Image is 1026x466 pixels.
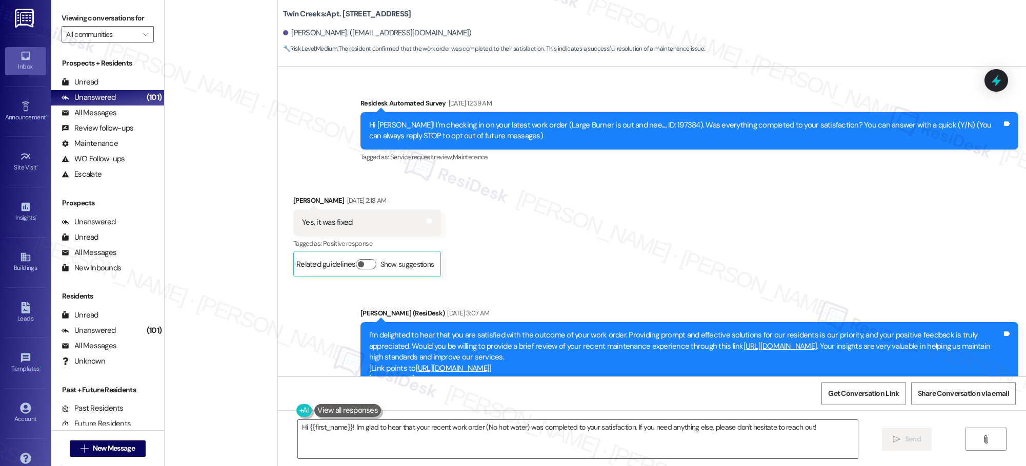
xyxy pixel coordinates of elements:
[143,30,148,38] i: 
[62,341,116,351] div: All Messages
[453,153,488,161] span: Maintenance
[293,195,441,209] div: [PERSON_NAME]
[81,444,88,453] i: 
[302,217,352,228] div: Yes, it was fixed
[62,169,102,180] div: Escalate
[821,382,906,405] button: Get Conversation Link
[37,162,38,170] span: •
[51,58,164,69] div: Prospects + Residents
[345,195,387,206] div: [DATE] 2:18 AM
[743,341,817,351] a: [URL][DOMAIN_NAME]
[62,77,98,88] div: Unread
[905,434,921,444] span: Send
[416,363,490,373] a: [URL][DOMAIN_NAME]
[62,92,116,103] div: Unanswered
[5,47,46,75] a: Inbox
[283,45,337,53] strong: 🔧 Risk Level: Medium
[39,364,41,371] span: •
[62,356,105,367] div: Unknown
[51,291,164,302] div: Residents
[144,323,164,338] div: (101)
[369,330,1002,385] div: I'm delighted to hear that you are satisfied with the outcome of your work order. Providing promp...
[293,236,441,251] div: Tagged as:
[93,443,135,454] span: New Message
[296,259,356,274] div: Related guidelines
[298,420,858,458] textarea: Hi {{first_name}}! I'm glad to hear that your recent work order (No hot water) was completed to y...
[5,198,46,226] a: Insights •
[62,325,116,336] div: Unanswered
[62,217,116,227] div: Unanswered
[62,123,133,134] div: Review follow-ups
[62,247,116,258] div: All Messages
[882,428,932,451] button: Send
[62,263,121,273] div: New Inbounds
[828,388,899,399] span: Get Conversation Link
[5,148,46,176] a: Site Visit •
[445,308,489,319] div: [DATE] 3:07 AM
[5,349,46,377] a: Templates •
[62,138,118,149] div: Maintenance
[62,154,125,164] div: WO Follow-ups
[62,418,131,429] div: Future Residents
[62,403,124,414] div: Past Residents
[62,10,154,26] label: Viewing conversations for
[144,90,164,105] div: (101)
[66,26,137,43] input: All communities
[380,259,434,270] label: Show suggestions
[283,44,705,54] span: : The resident confirmed that the work order was completed to their satisfaction. This indicates ...
[893,435,900,443] i: 
[911,382,1016,405] button: Share Conversation via email
[62,232,98,243] div: Unread
[5,248,46,276] a: Buildings
[35,213,37,220] span: •
[51,385,164,395] div: Past + Future Residents
[283,28,472,38] div: [PERSON_NAME]. ([EMAIL_ADDRESS][DOMAIN_NAME])
[360,150,1018,164] div: Tagged as:
[46,112,47,119] span: •
[62,108,116,118] div: All Messages
[323,239,372,248] span: Positive response
[918,388,1009,399] span: Share Conversation via email
[15,9,36,28] img: ResiDesk Logo
[70,440,146,457] button: New Message
[390,153,453,161] span: Service request review ,
[982,435,990,443] i: 
[283,9,411,19] b: Twin Creeks: Apt. [STREET_ADDRESS]
[360,308,1018,322] div: [PERSON_NAME] (ResiDesk)
[62,310,98,321] div: Unread
[51,198,164,208] div: Prospects
[369,120,1002,142] div: Hi [PERSON_NAME]! I'm checking in on your latest work order (Large Burner is out and nee..., ID: ...
[5,299,46,327] a: Leads
[5,399,46,427] a: Account
[360,98,1018,112] div: Residesk Automated Survey
[446,98,492,109] div: [DATE] 12:39 AM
